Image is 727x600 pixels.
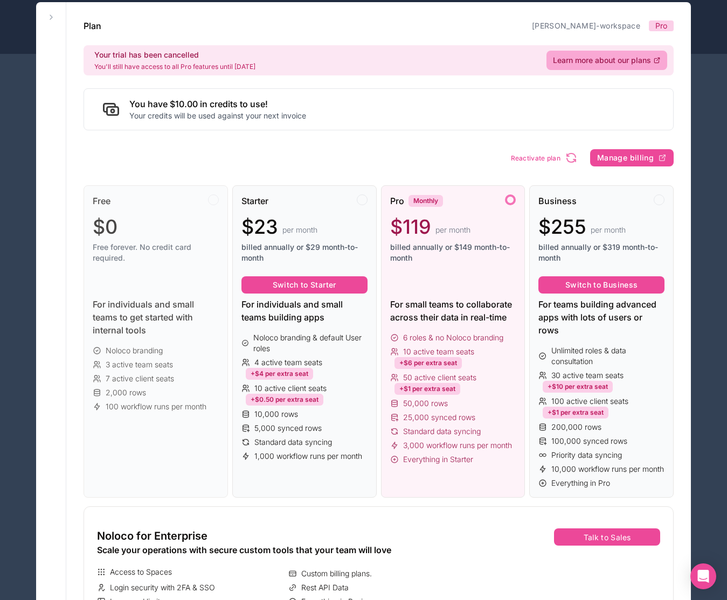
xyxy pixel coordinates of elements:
[97,528,207,543] span: Noloco for Enterprise
[301,582,349,593] span: Rest API Data
[553,55,651,66] span: Learn more about our plans
[538,276,664,294] button: Switch to Business
[106,401,206,412] span: 100 workflow runs per month
[93,194,110,207] span: Free
[532,21,640,30] a: [PERSON_NAME]-workspace
[554,528,660,546] button: Talk to Sales
[551,345,664,367] span: Unlimited roles & data consultation
[97,543,475,556] div: Scale your operations with secure custom tools that your team will love
[94,50,255,60] h2: Your trial has been cancelled
[301,568,372,579] span: Custom billing plans.
[106,387,146,398] span: 2,000 rows
[241,216,278,238] span: $23
[403,332,503,343] span: 6 roles & no Noloco branding
[551,422,601,432] span: 200,000 rows
[110,567,172,577] span: Access to Spaces
[655,20,667,31] span: Pro
[403,454,473,465] span: Everything in Starter
[551,436,627,446] span: 100,000 synced rows
[110,582,215,593] span: Login security with 2FA & SSO
[282,225,317,235] span: per month
[241,194,268,207] span: Starter
[253,332,367,354] span: Noloco branding & default User roles
[403,426,481,437] span: Standard data syncing
[403,412,475,423] span: 25,000 synced rows
[246,394,323,406] div: +$0.50 per extra seat
[543,381,613,393] div: +$10 per extra seat
[511,154,561,162] span: Reactivate plan
[551,450,622,461] span: Priority data syncing
[390,298,516,324] div: For small teams to collaborate across their data in real-time
[690,563,716,589] div: Open Intercom Messenger
[408,195,443,207] div: Monthly
[254,437,332,448] span: Standard data syncing
[390,194,404,207] span: Pro
[435,225,470,235] span: per month
[390,242,516,263] span: billed annually or $149 month-to-month
[597,153,654,163] span: Manage billing
[390,216,431,238] span: $119
[538,242,664,263] span: billed annually or $319 month-to-month
[241,298,368,324] div: For individuals and small teams building apps
[591,225,626,235] span: per month
[394,357,462,369] div: +$6 per extra seat
[84,19,101,32] h1: Plan
[403,398,448,409] span: 50,000 rows
[241,242,368,263] span: billed annually or $29 month-to-month
[246,368,313,380] div: +$4 per extra seat
[403,372,476,383] span: 50 active client seats
[93,216,117,238] span: $0
[538,216,586,238] span: $255
[254,383,327,394] span: 10 active client seats
[106,345,163,356] span: Noloco branding
[538,298,664,337] div: For teams building advanced apps with lots of users or rows
[254,423,322,434] span: 5,000 synced rows
[254,451,362,462] span: 1,000 workflow runs per month
[551,464,664,475] span: 10,000 workflow runs per month
[94,62,255,71] p: You'll still have access to all Pro features until [DATE]
[254,409,298,420] span: 10,000 rows
[129,97,306,110] h2: You have $10.00 in credits to use!
[543,407,608,418] div: +$1 per extra seat
[590,149,674,166] button: Manage billing
[129,110,306,121] p: Your credits will be used against your next invoice
[93,298,219,337] div: For individuals and small teams to get started with internal tools
[551,370,624,381] span: 30 active team seats
[254,357,322,368] span: 4 active team seats
[106,359,173,370] span: 3 active team seats
[551,396,628,407] span: 100 active client seats
[394,383,460,395] div: +$1 per extra seat
[403,440,512,451] span: 3,000 workflow runs per month
[546,51,667,70] a: Learn more about our plans
[93,242,219,263] span: Free forever. No credit card required.
[507,148,582,168] button: Reactivate plan
[403,346,474,357] span: 10 active team seats
[551,478,610,489] span: Everything in Pro
[241,276,368,294] button: Switch to Starter
[106,373,174,384] span: 7 active client seats
[538,194,577,207] span: Business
